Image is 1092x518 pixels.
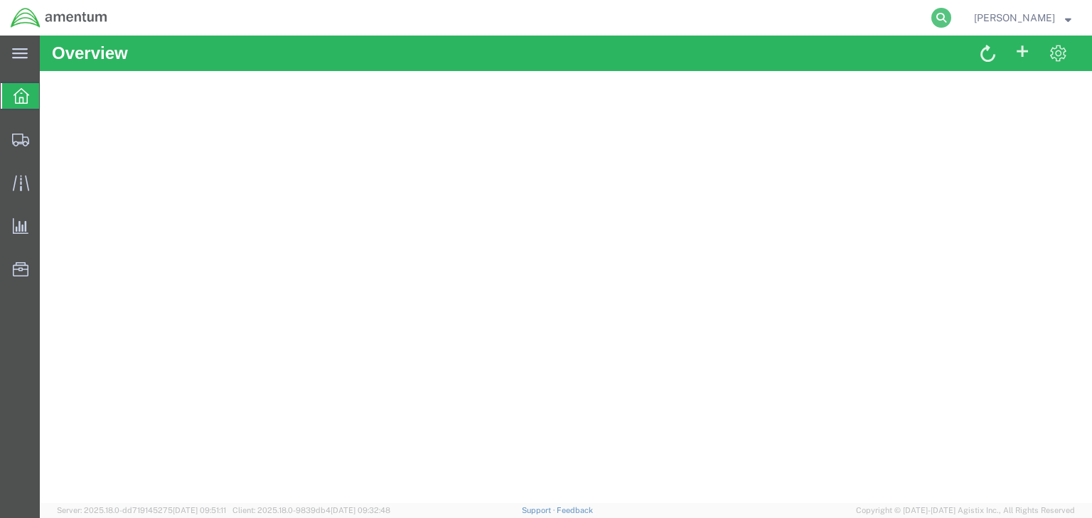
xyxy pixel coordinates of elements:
a: Feedback [557,506,593,514]
span: [DATE] 09:32:48 [331,506,390,514]
span: Copyright © [DATE]-[DATE] Agistix Inc., All Rights Reserved [856,504,1075,517]
span: Client: 2025.18.0-9839db4 [232,506,390,514]
iframe: FS Legacy Container [40,36,1092,503]
button: [PERSON_NAME] [973,9,1072,26]
span: Chris Haes [974,10,1055,26]
span: Server: 2025.18.0-dd719145275 [57,506,226,514]
img: logo [10,7,108,28]
span: [DATE] 09:51:11 [173,506,226,514]
a: Support [522,506,557,514]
